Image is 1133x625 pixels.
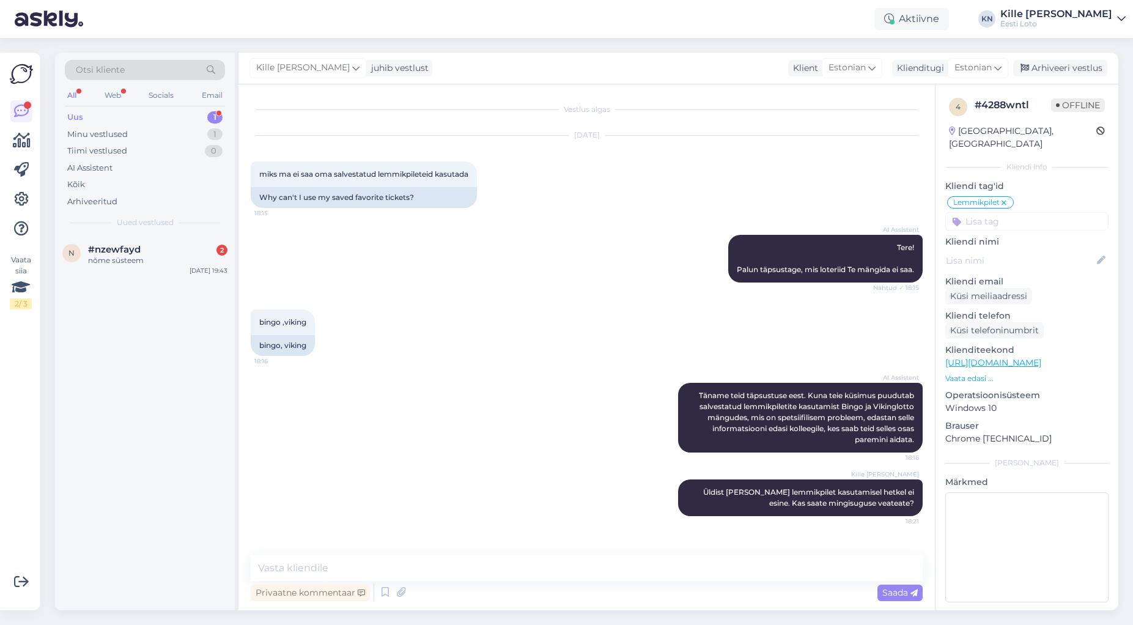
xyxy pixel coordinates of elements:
div: Arhiveeri vestlus [1013,60,1107,76]
span: Estonian [829,61,866,75]
span: Otsi kliente [76,64,125,76]
div: Küsi telefoninumbrit [945,322,1044,339]
span: Offline [1051,98,1105,112]
span: 4 [956,102,961,111]
span: Täname teid täpsustuse eest. Kuna teie küsimus puudutab salvestatud lemmikpiletite kasutamist Bin... [699,391,916,444]
div: [DATE] [251,130,923,141]
p: Operatsioonisüsteem [945,389,1109,402]
div: Arhiveeritud [67,196,117,208]
div: Kliendi info [945,161,1109,172]
div: [GEOGRAPHIC_DATA], [GEOGRAPHIC_DATA] [949,125,1096,150]
span: #nzewfayd [88,244,141,255]
div: Email [199,87,225,103]
div: juhib vestlust [366,62,429,75]
span: 18:16 [873,453,919,462]
div: Web [102,87,124,103]
span: Üldist [PERSON_NAME] lemmikpilet kasutamisel hetkel ei esine. Kas saate mingisuguse veateate? [703,487,916,508]
span: Lemmikpilet [953,199,1000,206]
div: Vestlus algas [251,104,923,115]
span: Nähtud ✓ 18:15 [873,283,919,292]
p: Brauser [945,420,1109,432]
div: Privaatne kommentaar [251,585,370,601]
div: Aktiivne [874,8,949,30]
div: Klienditugi [892,62,944,75]
p: Kliendi nimi [945,235,1109,248]
span: bingo ,viking [259,317,306,327]
div: KN [978,10,995,28]
img: Askly Logo [10,62,33,86]
p: Klienditeekond [945,344,1109,357]
span: AI Assistent [873,373,919,382]
span: Kille [PERSON_NAME] [851,470,919,479]
span: Estonian [954,61,992,75]
div: 2 / 3 [10,298,32,309]
p: Märkmed [945,476,1109,489]
p: Chrome [TECHNICAL_ID] [945,432,1109,445]
span: Uued vestlused [117,217,174,228]
div: 2 [216,245,227,256]
div: Uus [67,111,83,124]
input: Lisa tag [945,212,1109,231]
div: # 4288wntl [975,98,1051,113]
span: 18:16 [254,357,300,366]
p: Kliendi telefon [945,309,1109,322]
a: [URL][DOMAIN_NAME] [945,357,1041,368]
div: [PERSON_NAME] [945,457,1109,468]
div: Minu vestlused [67,128,128,141]
div: 1 [207,128,223,141]
p: Windows 10 [945,402,1109,415]
input: Lisa nimi [946,254,1094,267]
div: All [65,87,79,103]
a: Kille [PERSON_NAME]Eesti Loto [1000,9,1126,29]
div: nõme süsteem [88,255,227,266]
div: Vaata siia [10,254,32,309]
p: Kliendi tag'id [945,180,1109,193]
div: Kõik [67,179,85,191]
span: Kille [PERSON_NAME] [256,61,350,75]
div: AI Assistent [67,162,113,174]
div: bingo, viking [251,335,315,356]
span: miks ma ei saa oma salvestatud lemmikpileteid kasutada [259,169,468,179]
div: Tiimi vestlused [67,145,127,157]
div: Küsi meiliaadressi [945,288,1032,305]
span: AI Assistent [873,225,919,234]
div: Kille [PERSON_NAME] [1000,9,1112,19]
div: 0 [205,145,223,157]
p: Kliendi email [945,275,1109,288]
span: n [68,248,75,257]
span: 18:15 [254,209,300,218]
div: 1 [207,111,223,124]
span: Saada [882,587,918,598]
div: Klient [788,62,818,75]
div: Why can't I use my saved favorite tickets? [251,187,477,208]
span: 18:21 [873,517,919,526]
div: [DATE] 19:43 [190,266,227,275]
div: Eesti Loto [1000,19,1112,29]
div: Socials [146,87,176,103]
p: Vaata edasi ... [945,373,1109,384]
